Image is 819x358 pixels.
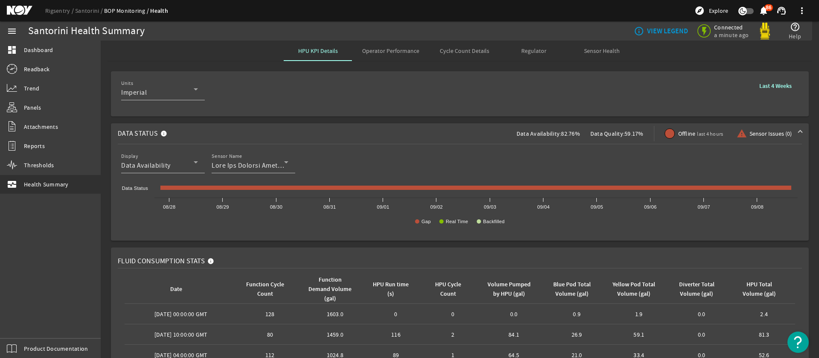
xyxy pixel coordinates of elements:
div: 0.9 [549,310,604,318]
mat-icon: monitor_heart [7,179,17,189]
img: Yellowpod.svg [756,23,773,40]
div: 1603.0 [306,310,364,318]
div: Diverter Total Volume (gal) [674,280,726,299]
text: 08/30 [270,204,282,210]
div: Function Cycle Count [242,280,288,299]
div: HPU Cycle Count [429,280,468,299]
div: Date [128,285,231,294]
span: Panels [24,103,41,112]
span: HPU KPI Details [298,48,338,54]
text: Real Time [446,219,468,224]
div: HPU Cycle Count [427,280,475,299]
div: 26.9 [549,330,604,339]
span: Offline [678,129,723,138]
span: Explore [709,6,728,15]
span: Connected [714,23,750,31]
div: Data StatusData Availability:82.76%Data Quality:59.17%Offlinelast 4 hoursSensor Issues (0) [111,144,809,241]
div: Blue Pod Total Volume (gal) [549,280,601,299]
span: Reports [24,142,45,150]
button: Open Resource Center [787,332,809,353]
mat-icon: explore [694,6,705,16]
a: Health [150,7,168,15]
mat-label: Sensor Name [212,153,242,160]
span: Attachments [24,122,58,131]
div: 2 [427,330,479,339]
div: 1459.0 [306,330,364,339]
div: [DATE] 00:00:00 GMT [128,310,234,318]
div: 59.1 [611,330,667,339]
div: Yellow Pod Total Volume (gal) [611,280,663,299]
div: Volume Pumped by HPU (gal) [487,280,531,299]
text: 09/03 [484,204,496,210]
div: HPU Run time (s) [372,280,409,299]
span: Data Availability: [517,130,561,137]
text: 08/31 [323,204,336,210]
button: more_vert [792,0,812,21]
mat-icon: warning [737,128,743,139]
span: Health Summary [24,180,69,189]
span: last 4 hours [697,131,723,137]
span: Regulator [521,48,546,54]
text: Data Status [122,186,148,191]
span: Operator Performance [362,48,419,54]
mat-icon: dashboard [7,45,17,55]
div: Function Demand Volume (gal) [307,275,353,303]
span: Trend [24,84,39,93]
div: 0.0 [485,310,543,318]
div: 80 [241,330,299,339]
text: 08/28 [163,204,175,210]
span: Data Quality: [590,130,624,137]
b: Last 4 Weeks [759,82,792,90]
div: Yellow Pod Total Volume (gal) [613,280,656,299]
text: 09/08 [751,204,764,210]
div: 2.4 [736,310,792,318]
div: Diverter Total Volume (gal) [675,280,719,299]
b: VIEW LEGEND [647,27,688,35]
div: 128 [241,310,299,318]
mat-icon: help_outline [790,22,800,32]
text: 09/04 [537,204,549,210]
div: HPU Total Volume (gal) [738,280,781,299]
button: Last 4 Weeks [752,78,799,93]
mat-panel-title: Data Status [118,123,171,144]
span: Readback [24,65,49,73]
text: 09/02 [430,204,443,210]
button: Sensor Issues (0) [733,126,795,141]
text: 09/07 [697,204,710,210]
div: 0.0 [674,310,730,318]
text: Backfilled [483,219,505,224]
button: VIEW LEGEND [630,23,691,39]
div: 1.9 [611,310,667,318]
div: Function Cycle Count [241,280,296,299]
div: 81.3 [736,330,792,339]
span: Dashboard [24,46,53,54]
text: 09/06 [644,204,656,210]
span: Data Availability [121,161,171,170]
text: Gap [421,219,431,224]
span: Product Documentation [24,344,88,353]
span: Imperial [121,88,147,97]
button: 86 [759,6,768,15]
span: 59.17% [624,130,644,137]
mat-icon: menu [7,26,17,36]
div: Blue Pod Total Volume (gal) [550,280,593,299]
mat-icon: notifications [758,6,769,16]
text: 08/29 [217,204,229,210]
a: BOP Monitoring [104,7,150,15]
div: 0 [427,310,479,318]
span: Sensor Issues (0) [749,129,792,138]
div: HPU Run time (s) [371,280,417,299]
div: Function Demand Volume (gal) [306,275,361,303]
div: Volume Pumped by HPU (gal) [485,280,539,299]
a: Santorini [75,7,104,15]
a: Rigsentry [45,7,75,15]
text: 09/05 [591,204,603,210]
span: 82.76% [561,130,580,137]
span: Help [789,32,801,41]
div: 84.1 [485,330,543,339]
mat-expansion-panel-header: Data StatusData Availability:82.76%Data Quality:59.17%Offlinelast 4 hoursSensor Issues (0) [111,123,809,144]
span: Fluid Consumption Stats [118,257,205,265]
div: 116 [371,330,421,339]
div: HPU Total Volume (gal) [736,280,788,299]
button: Explore [691,4,732,17]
